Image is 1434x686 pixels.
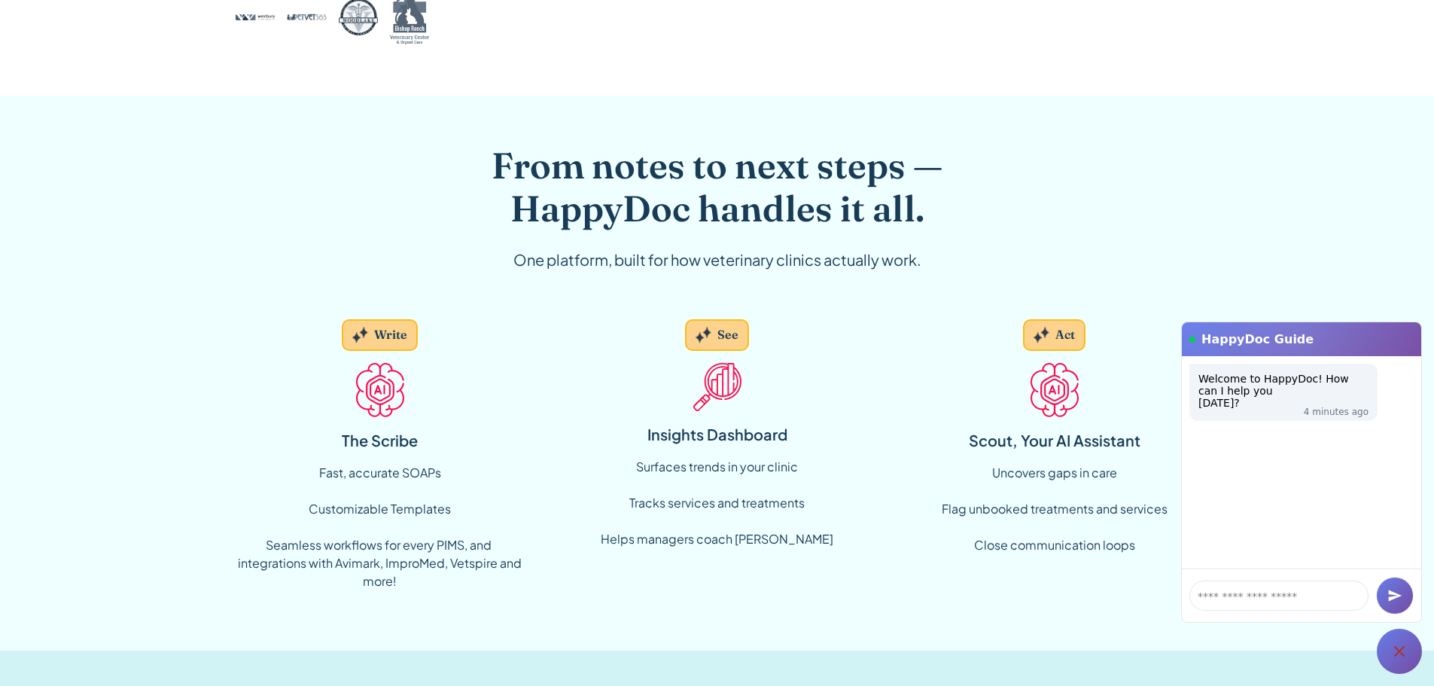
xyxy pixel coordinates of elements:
div: Act [1055,327,1075,343]
div: Insights Dashboard [647,423,787,446]
img: AI Icon [356,363,404,417]
div: The Scribe [342,429,418,452]
div: Uncovers gaps in care Flag unbooked treatments and services Close communication loops [942,464,1168,554]
div: One platform, built for how veterinary clinics actually work. [428,248,1006,271]
img: Grey sparkles. [352,327,368,343]
img: AI Icon [1031,363,1079,417]
div: Fast, accurate SOAPs Customizable Templates ‍ Seamless workflows for every PIMS, and integrations... [236,464,525,590]
img: Insight Icon [693,363,741,411]
h2: From notes to next steps — HappyDoc handles it all. [428,144,1006,230]
div: Write [374,327,407,343]
div: See [717,327,738,343]
div: Scout, Your AI Assistant [969,429,1140,452]
img: Grey sparkles. [696,327,711,343]
img: Grey sparkles. [1034,327,1049,343]
div: Surfaces trends in your clinic ‍ Tracks services and treatments ‍ Helps managers coach [PERSON_NAME] [601,458,833,548]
